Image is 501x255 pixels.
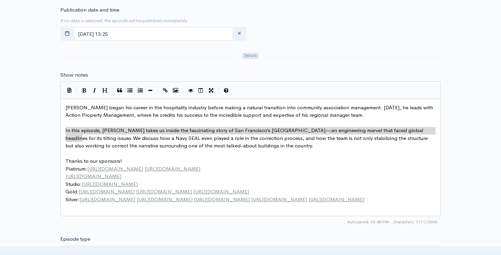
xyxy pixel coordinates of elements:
button: Create Link [160,85,170,96]
span: [URL][DOMAIN_NAME] [137,196,193,203]
button: Quote [115,85,125,96]
span: [URL][DOMAIN_NAME] [136,188,192,195]
span: In this episode, [PERSON_NAME] takes us inside the fascinating story of San Francisco’s [GEOGRAPH... [65,127,425,141]
span: [URL][DOMAIN_NAME] [308,196,364,203]
button: Bold [79,85,89,96]
i: | [112,87,112,95]
button: clear [232,27,246,41]
small: If no date is selected, the episode will be published immediately. [60,18,188,23]
button: Heading [100,85,110,96]
span: [URL][DOMAIN_NAME] [251,196,307,203]
span: [URL][DOMAIN_NAME] [194,196,250,203]
button: Italic [89,85,100,96]
i: | [218,87,219,95]
span: [URL][DOMAIN_NAME] [79,196,135,203]
span: [URL][DOMAIN_NAME] [82,181,138,187]
span: [URL][DOMAIN_NAME] [193,188,249,195]
button: Numbered List [135,85,145,96]
button: Toggle Preview [185,85,196,96]
button: Markdown Guide [221,85,231,96]
label: Show notes [60,71,88,79]
span: Platinum: [65,165,202,172]
span: Studio: [65,181,139,187]
span: [PERSON_NAME] began his career in the hospitality industry before making a natural transition int... [65,104,435,118]
i: | [76,87,77,95]
button: Insert Show Notes Template [64,85,74,95]
span: Details [242,53,258,59]
span: Thanks to our sponsors! [65,158,122,164]
span: Autosaved: 02:48 PM [347,219,389,225]
button: Toggle Side by Side [196,85,206,96]
span: Gold: [65,188,250,195]
span: [URL][DOMAIN_NAME] [145,165,200,172]
span: Silver: [65,196,364,203]
button: Insert Image [170,85,181,96]
label: Publication date and time [60,6,119,14]
span: [URL][DOMAIN_NAME] [65,173,121,179]
button: Insert Horizontal Line [145,85,155,96]
span: We discuss how a Navy SEAL even played a role in the correction process, and how the team is not ... [65,127,429,149]
button: toggle [60,27,74,41]
button: Toggle Fullscreen [206,85,216,96]
span: 1111/2000 [393,219,437,225]
button: Generic List [125,85,135,96]
span: [URL][DOMAIN_NAME] [79,188,135,195]
label: Episode type [60,235,90,243]
span: [URL][DOMAIN_NAME] [87,165,143,172]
